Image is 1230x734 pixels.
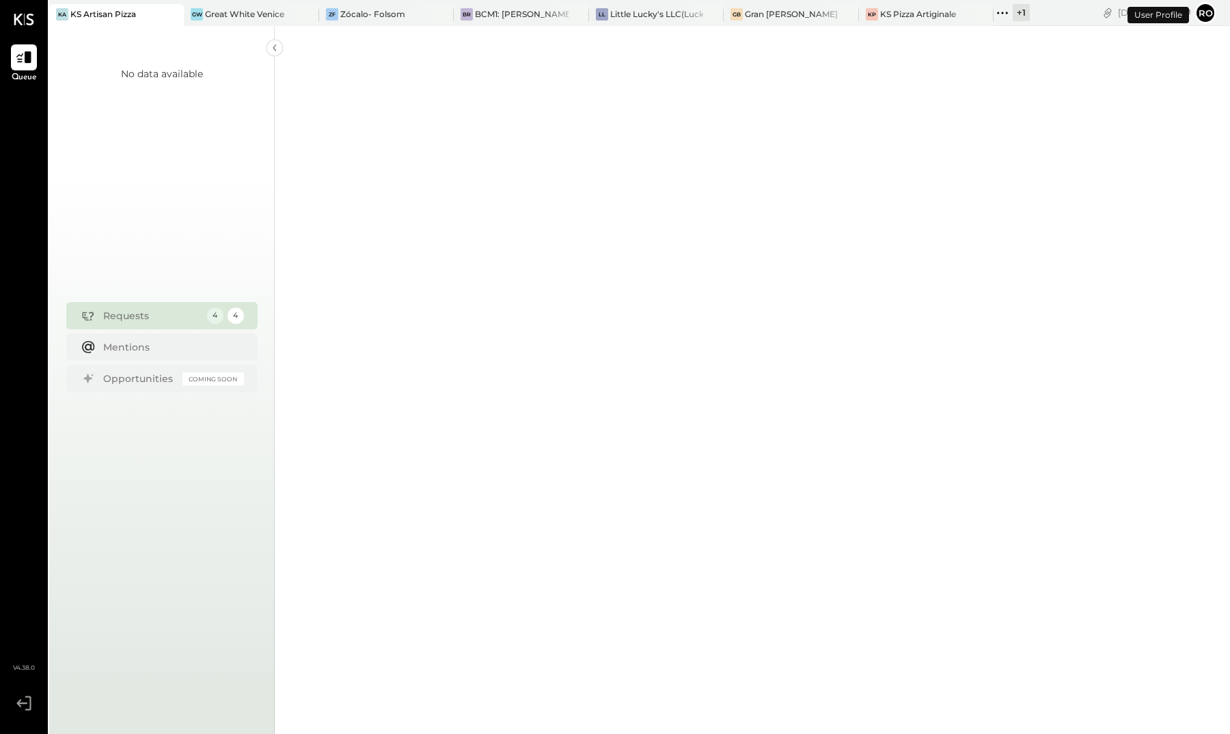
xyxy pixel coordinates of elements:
span: Queue [12,72,37,84]
div: copy link [1101,5,1115,20]
div: BCM1: [PERSON_NAME] Kitchen Bar Market [475,8,568,20]
div: BR [461,8,473,21]
div: LL [596,8,608,21]
div: Requests [103,309,200,323]
div: No data available [121,67,203,81]
div: Mentions [103,340,237,354]
div: Zócalo- Folsom [340,8,405,20]
div: 4 [228,308,244,324]
div: Great White Venice [205,8,284,20]
div: KA [56,8,68,21]
div: GB [730,8,743,21]
div: KS Pizza Artiginale [880,8,956,20]
div: Little Lucky's LLC(Lucky's Soho) [610,8,703,20]
div: 4 [207,308,223,324]
div: Gran [PERSON_NAME] [745,8,838,20]
div: [DATE] [1118,6,1191,19]
div: + 1 [1013,4,1030,21]
button: Ro [1194,2,1216,24]
div: KP [866,8,878,21]
div: ZF [326,8,338,21]
div: Coming Soon [182,372,244,385]
a: Queue [1,44,47,84]
div: GW [191,8,203,21]
div: Opportunities [103,372,176,385]
div: User Profile [1127,7,1189,23]
div: KS Artisan Pizza [70,8,136,20]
